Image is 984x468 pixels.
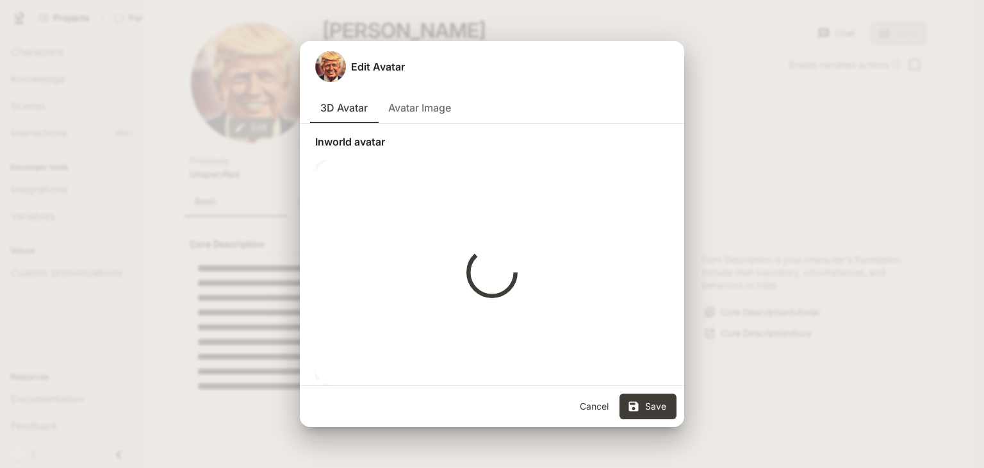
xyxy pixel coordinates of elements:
[310,92,378,123] button: 3D Avatar
[315,51,346,82] div: Avatar image
[619,394,676,419] button: Save
[315,51,346,82] button: Open character avatar dialog
[315,134,669,149] p: Inworld avatar
[573,394,614,419] button: Cancel
[310,92,674,123] div: avatar type
[351,60,405,74] h5: Edit Avatar
[378,92,461,123] button: Avatar Image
